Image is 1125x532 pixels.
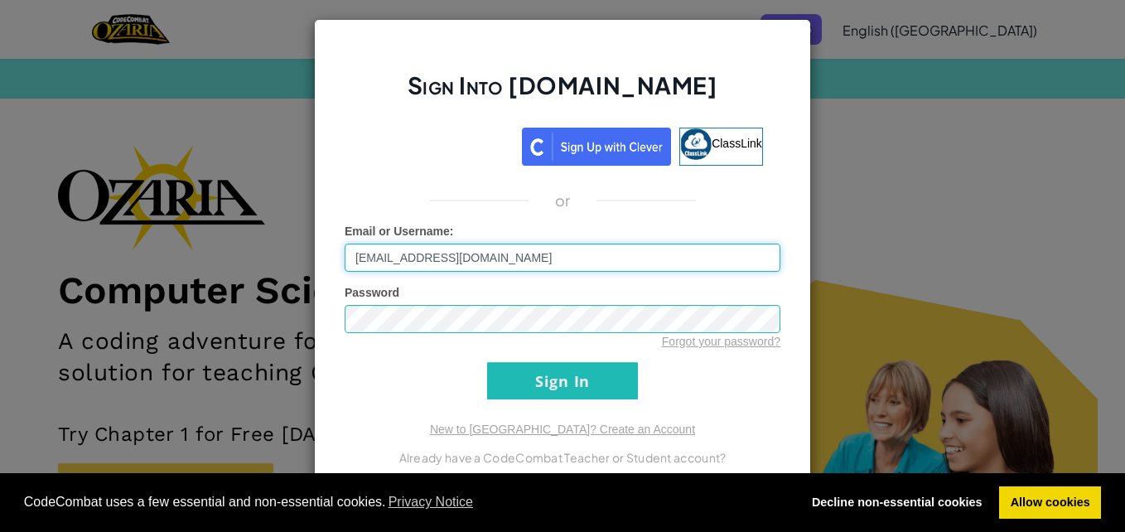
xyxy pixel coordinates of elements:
a: learn more about cookies [386,490,476,515]
a: New to [GEOGRAPHIC_DATA]? Create an Account [430,423,695,436]
span: Email or Username [345,225,450,238]
span: CodeCombat uses a few essential and non-essential cookies. [24,490,788,515]
p: You can sign into [DOMAIN_NAME] using that account. [345,467,780,487]
span: ClassLink [712,137,762,150]
h2: Sign Into [DOMAIN_NAME] [345,70,780,118]
iframe: Sign in with Google Button [354,126,522,162]
img: classlink-logo-small.png [680,128,712,160]
label: : [345,223,454,239]
input: Sign In [487,362,638,399]
span: Password [345,286,399,299]
a: allow cookies [999,486,1101,520]
a: Forgot your password? [662,335,780,348]
a: deny cookies [800,486,993,520]
img: clever_sso_button@2x.png [522,128,671,166]
p: or [555,191,571,210]
p: Already have a CodeCombat Teacher or Student account? [345,447,780,467]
